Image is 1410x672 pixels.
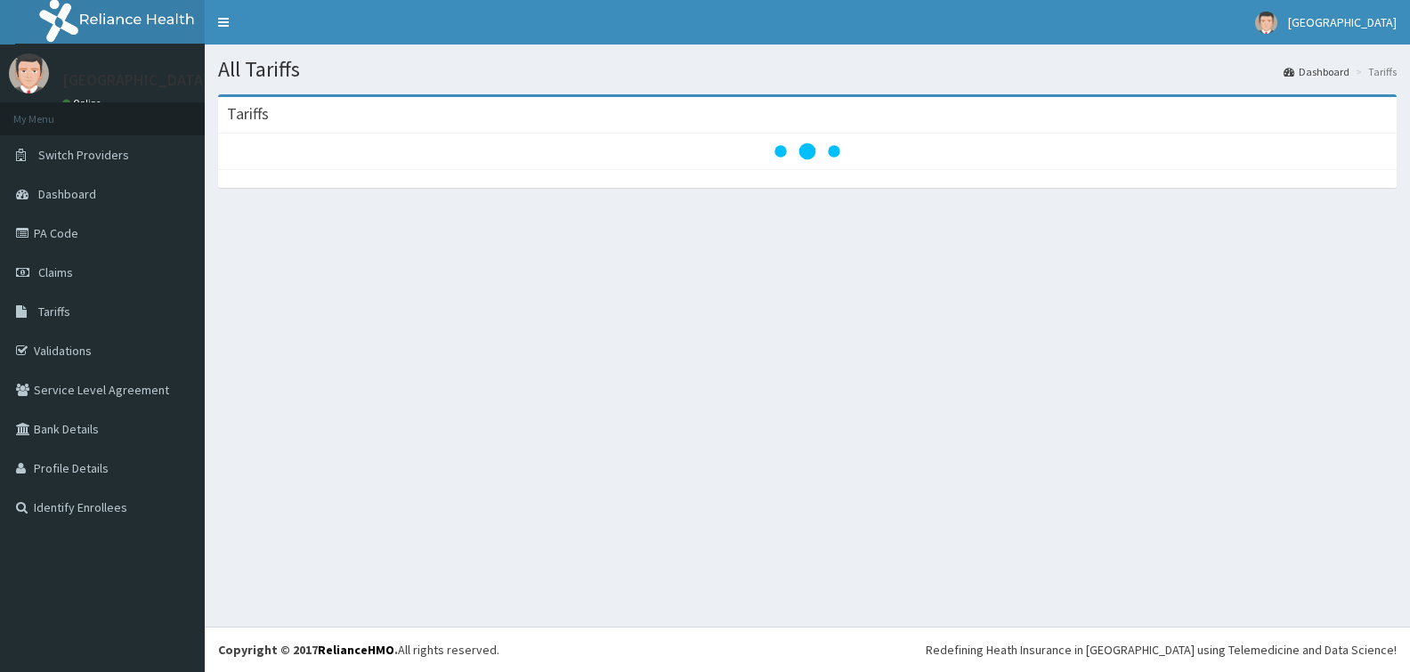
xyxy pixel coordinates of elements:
[38,147,129,163] span: Switch Providers
[38,304,70,320] span: Tariffs
[218,58,1397,81] h1: All Tariffs
[227,106,269,122] h3: Tariffs
[926,641,1397,659] div: Redefining Heath Insurance in [GEOGRAPHIC_DATA] using Telemedicine and Data Science!
[218,642,398,658] strong: Copyright © 2017 .
[9,53,49,93] img: User Image
[1284,64,1349,79] a: Dashboard
[318,642,394,658] a: RelianceHMO
[1288,14,1397,30] span: [GEOGRAPHIC_DATA]
[1351,64,1397,79] li: Tariffs
[62,97,105,109] a: Online
[38,186,96,202] span: Dashboard
[38,264,73,280] span: Claims
[1255,12,1277,34] img: User Image
[772,116,843,187] svg: audio-loading
[62,72,209,88] p: [GEOGRAPHIC_DATA]
[205,627,1410,672] footer: All rights reserved.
